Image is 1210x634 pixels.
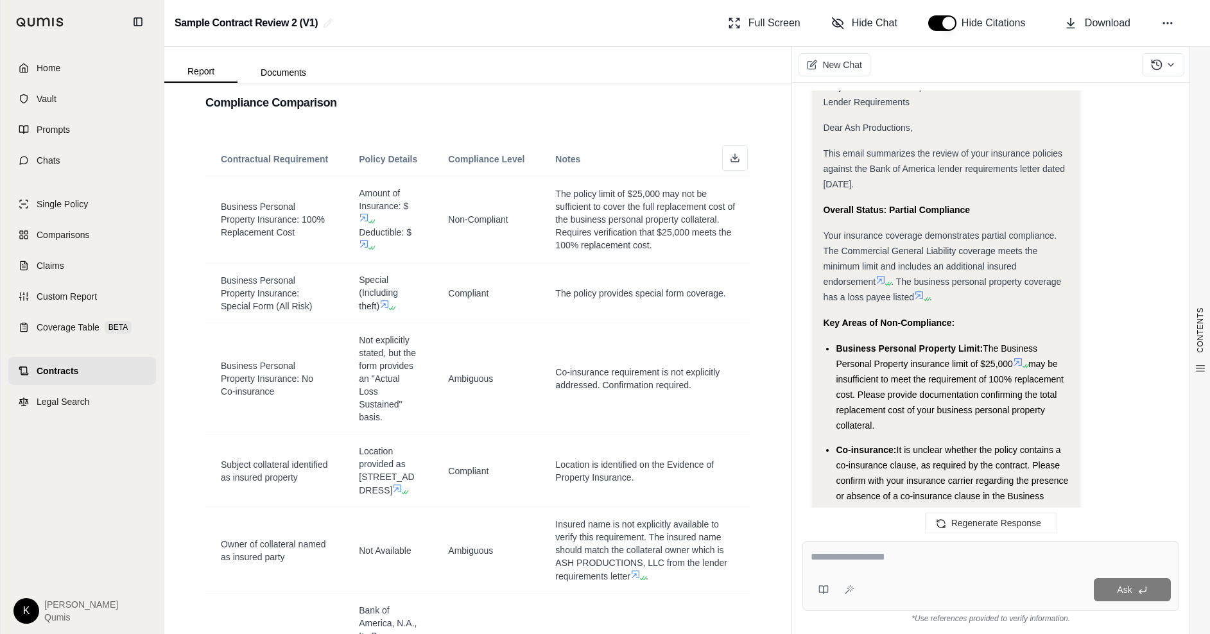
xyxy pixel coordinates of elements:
span: Qumis [44,611,118,624]
span: . [646,571,648,581]
a: Claims [8,252,156,280]
span: The Business Personal Property insurance limit of $25,000 [836,343,1037,369]
button: Download as Excel [722,145,748,171]
button: Hide Chat [826,10,903,36]
span: Hide Citations [962,15,1033,31]
span: Comparisons [37,228,89,241]
div: K [13,598,39,624]
a: Home [8,54,156,82]
button: Collapse sidebar [128,12,148,32]
span: Ambiguous [448,373,493,384]
span: . The business personal property coverage has a loss payee listed [823,277,1061,302]
span: Custom Report [37,290,97,303]
a: Coverage TableBETA [8,313,156,341]
span: Legal Search [37,395,90,408]
span: . [929,292,932,302]
span: The policy limit of $25,000 may not be sufficient to cover the full replacement cost of the busin... [555,189,735,250]
span: Business Personal Property Insurance: 100% Replacement Cost [221,201,325,237]
span: Business Personal Property Insurance: No Co-insurance [221,361,313,397]
a: Chats [8,146,156,175]
span: Business Personal Property Limit: [836,343,983,354]
span: Amount of Insurance: $ [359,188,408,211]
span: Insured name is not explicitly available to verify this requirement. The insured name should matc... [555,519,727,581]
a: Contracts [8,357,156,385]
a: Custom Report [8,282,156,311]
span: Compliant [448,466,488,476]
span: It is unclear whether the policy contains a co-insurance clause, as required by the contract. Ple... [836,445,1068,517]
span: Chats [37,154,60,167]
span: Home [37,62,60,74]
span: Hide Chat [852,15,897,31]
span: Full Screen [748,15,800,31]
span: Subject collateral identified as insured property [221,459,328,483]
span: Special (Including theft) [359,275,398,311]
div: *Use references provided to verify information. [802,611,1179,624]
span: Compliant [448,288,488,298]
span: Location is identified on the Evidence of Property Insurance. [555,459,714,483]
button: Regenerate Response [925,513,1057,533]
span: Regenerate Response [951,518,1041,528]
a: Legal Search [8,388,156,416]
span: Download [1085,15,1130,31]
strong: Overall Status: Partial Compliance [823,205,970,215]
span: This email summarizes the review of your insurance policies against the Bank of America lender re... [823,148,1065,189]
span: Non-Compliant [448,214,508,225]
span: The policy provides special form coverage. [555,288,725,298]
span: Prompts [37,123,70,136]
a: Comparisons [8,221,156,249]
button: Report [164,61,238,83]
span: Co-insurance requirement is not explicitly addressed. Confirmation required. [555,367,720,390]
span: Location provided as [STREET_ADDRESS] [359,446,414,495]
span: Not explicitly stated, but the form provides an "Actual Loss Sustained" basis. [359,335,416,422]
button: Download [1059,10,1136,36]
span: Coverage Table [37,321,99,334]
button: New Chat [799,53,870,76]
span: BETA [105,321,132,334]
span: Policy Details [359,154,417,164]
button: Ask [1094,578,1171,601]
h3: Compliance Comparison [205,91,750,114]
a: Prompts [8,116,156,144]
span: Vault [37,92,56,105]
span: Notes [555,154,580,164]
h2: Sample Contract Review 2 (V1) [175,12,318,35]
span: [PERSON_NAME] [44,598,118,611]
span: Ambiguous [448,545,493,556]
span: Subject: Insurance Compliance Review - Bank of America Lender Requirements [823,81,1053,107]
span: CONTENTS [1195,307,1206,353]
span: may be insufficient to meet the requirement of 100% replacement cost. Please provide documentatio... [836,359,1064,431]
button: Documents [238,62,329,83]
img: Qumis Logo [16,17,64,27]
span: Not Available [359,545,411,556]
span: Claims [37,259,64,272]
span: Single Policy [37,198,88,210]
a: Vault [8,85,156,113]
strong: Key Areas of Non-Compliance: [823,318,955,328]
span: Dear Ash Productions, [823,123,912,133]
span: Contracts [37,364,78,377]
a: Single Policy [8,190,156,218]
span: Compliance Level [448,154,524,164]
span: Your insurance coverage demonstrates partial compliance. The Commercial General Liability coverag... [823,230,1057,287]
span: Contractual Requirement [221,154,328,164]
span: Co-insurance: [836,445,896,455]
span: Owner of collateral named as insured party [221,539,325,562]
span: Deductible: $ [359,227,411,237]
span: New Chat [822,58,861,71]
span: Business Personal Property Insurance: Special Form (All Risk) [221,275,312,311]
button: Full Screen [723,10,806,36]
span: Ask [1117,585,1132,595]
